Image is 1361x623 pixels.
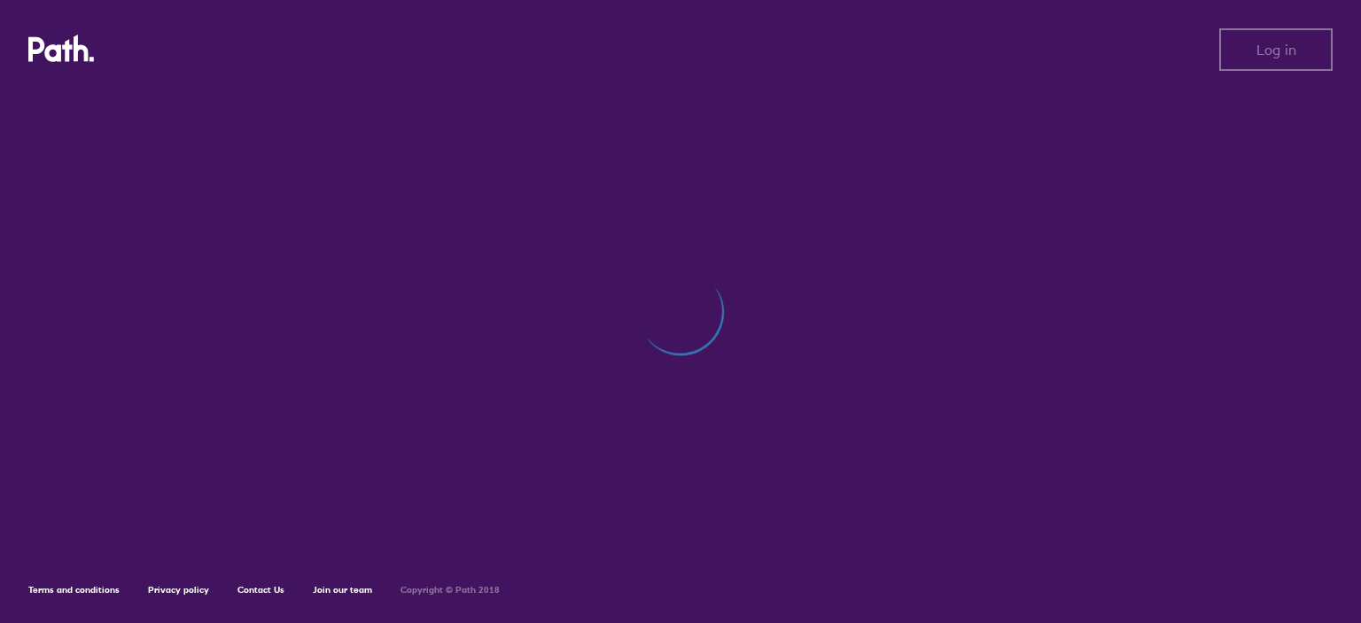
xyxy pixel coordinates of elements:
[1256,42,1296,58] span: Log in
[148,584,209,596] a: Privacy policy
[313,584,372,596] a: Join our team
[237,584,284,596] a: Contact Us
[1219,28,1333,71] button: Log in
[28,584,120,596] a: Terms and conditions
[401,585,500,596] h6: Copyright © Path 2018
